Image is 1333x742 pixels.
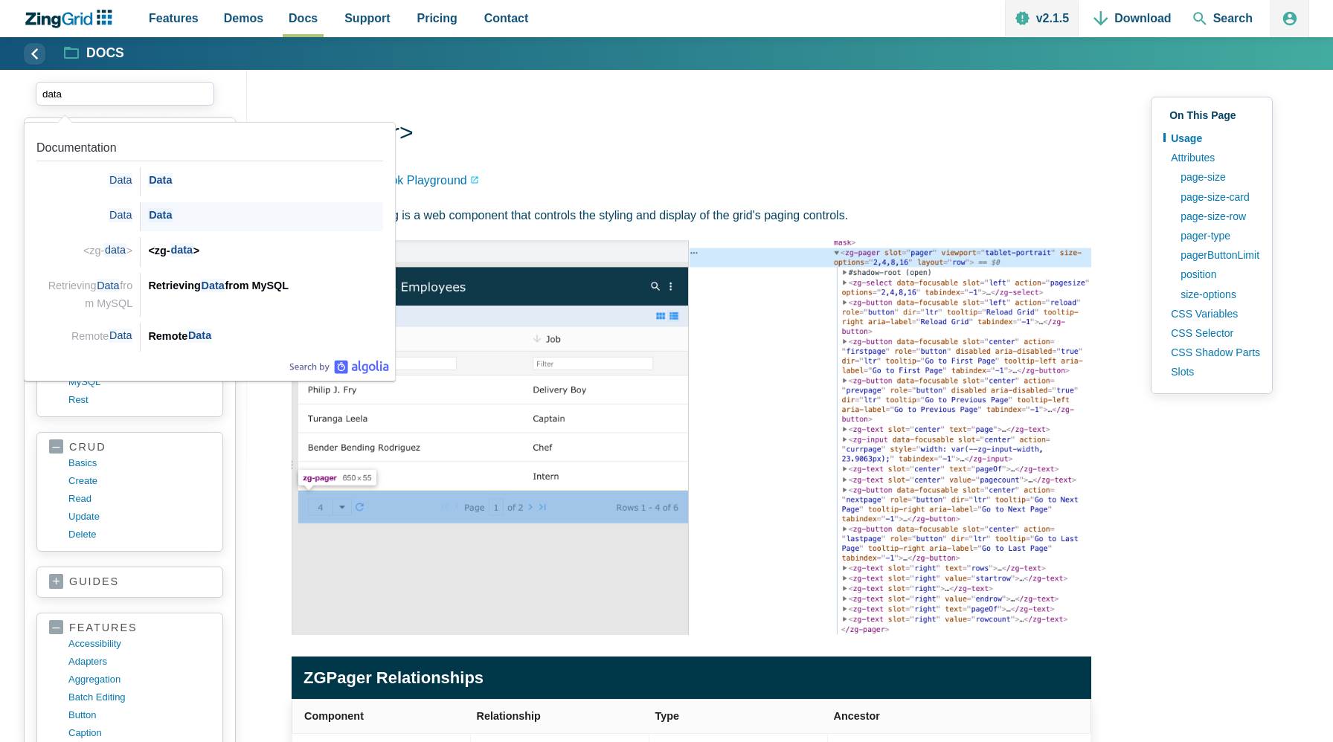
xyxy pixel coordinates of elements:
[68,724,211,742] a: caption
[201,279,225,293] span: Data
[148,327,383,345] div: Remote
[484,8,529,28] span: Contact
[1163,148,1260,167] a: Attributes
[289,8,318,28] span: Docs
[148,277,383,294] div: Retrieving from MySQL
[86,47,124,60] strong: Docs
[97,279,121,293] span: Data
[292,700,471,734] th: Component
[289,360,389,375] a: Algolia
[1163,304,1260,323] a: CSS Variables
[68,454,211,472] a: basics
[24,10,120,28] a: ZingChart Logo. Click to return to the homepage
[109,173,132,187] span: Data
[68,490,211,508] a: read
[170,243,193,257] span: data
[344,8,390,28] span: Support
[30,231,389,266] a: Link to the result
[68,472,211,490] a: create
[187,329,212,343] span: Data
[292,117,1091,151] h1: <zg-pager>
[1173,285,1260,304] a: size-options
[1163,323,1260,343] a: CSS Selector
[68,635,211,653] a: accessibility
[49,575,211,590] a: guides
[417,8,457,28] span: Pricing
[68,706,211,724] a: button
[109,208,132,222] span: Data
[148,208,173,222] span: Data
[148,242,383,259] div: <zg- >
[49,440,211,454] a: crud
[68,508,211,526] a: update
[104,243,126,257] span: data
[65,45,124,62] a: Docs
[292,205,1091,225] p: The tag is a web component that controls the styling and display of the grid's paging controls.
[292,240,1091,636] img: Image of the DOM relationship for the zg-pager web component tag
[68,688,211,706] a: batch editing
[649,700,828,734] th: Type
[68,653,211,671] a: adapters
[1173,245,1260,265] a: pagerButtonLimit
[30,196,389,231] a: Link to the result
[1173,226,1260,245] a: pager-type
[1173,187,1260,207] a: page-size-card
[30,317,389,352] a: Link to the result
[1173,167,1260,187] a: page-size
[68,391,211,409] a: rest
[68,526,211,543] a: delete
[471,700,649,734] th: Relationship
[68,373,211,391] a: MySQL
[36,82,214,106] input: search input
[71,329,132,343] span: Remote
[83,243,132,257] span: <zg- >
[148,173,173,187] span: Data
[149,8,199,28] span: Features
[36,141,117,154] span: Documentation
[828,700,1091,734] th: Ancestor
[292,656,1091,699] caption: ZGPager Relationships
[224,8,263,28] span: Demos
[1163,129,1260,148] a: Usage
[49,621,211,635] a: features
[30,129,389,196] a: Link to the result
[30,267,389,317] a: Link to the result
[68,671,211,688] a: aggregation
[1163,343,1260,362] a: CSS Shadow Parts
[1163,362,1260,381] a: Slots
[289,360,389,375] div: Search by
[1173,207,1260,226] a: page-size-row
[109,329,132,343] span: Data
[1173,265,1260,284] a: position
